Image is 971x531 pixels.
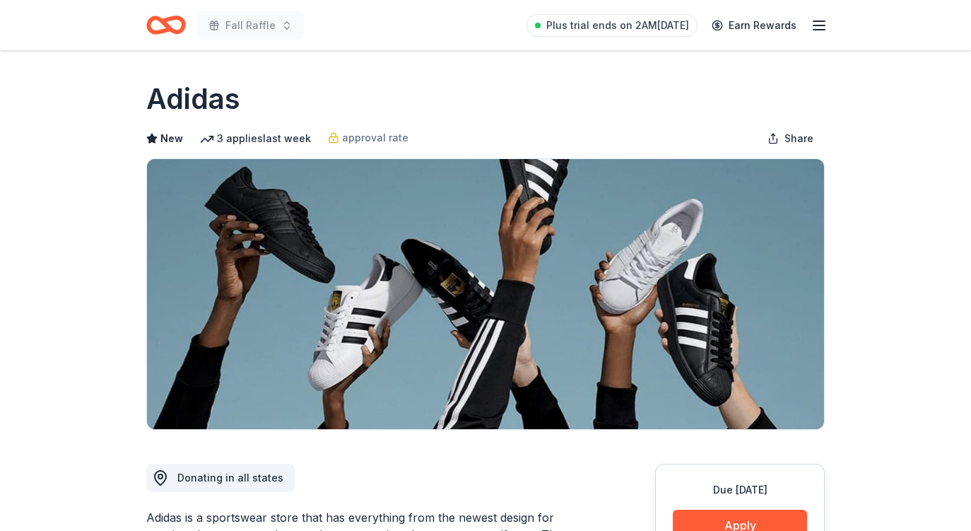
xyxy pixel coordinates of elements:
[342,129,408,146] span: approval rate
[146,79,240,119] h1: Adidas
[177,472,283,484] span: Donating in all states
[673,482,807,498] div: Due [DATE]
[526,14,698,37] a: Plus trial ends on 2AM[DATE]
[147,159,824,429] img: Image for Adidas
[756,124,825,153] button: Share
[328,129,408,146] a: approval rate
[146,8,186,42] a: Home
[546,17,689,34] span: Plus trial ends on 2AM[DATE]
[160,130,183,147] span: New
[703,13,805,38] a: Earn Rewards
[784,130,813,147] span: Share
[225,17,276,34] span: Fall Raffle
[200,130,311,147] div: 3 applies last week
[197,11,304,40] button: Fall Raffle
